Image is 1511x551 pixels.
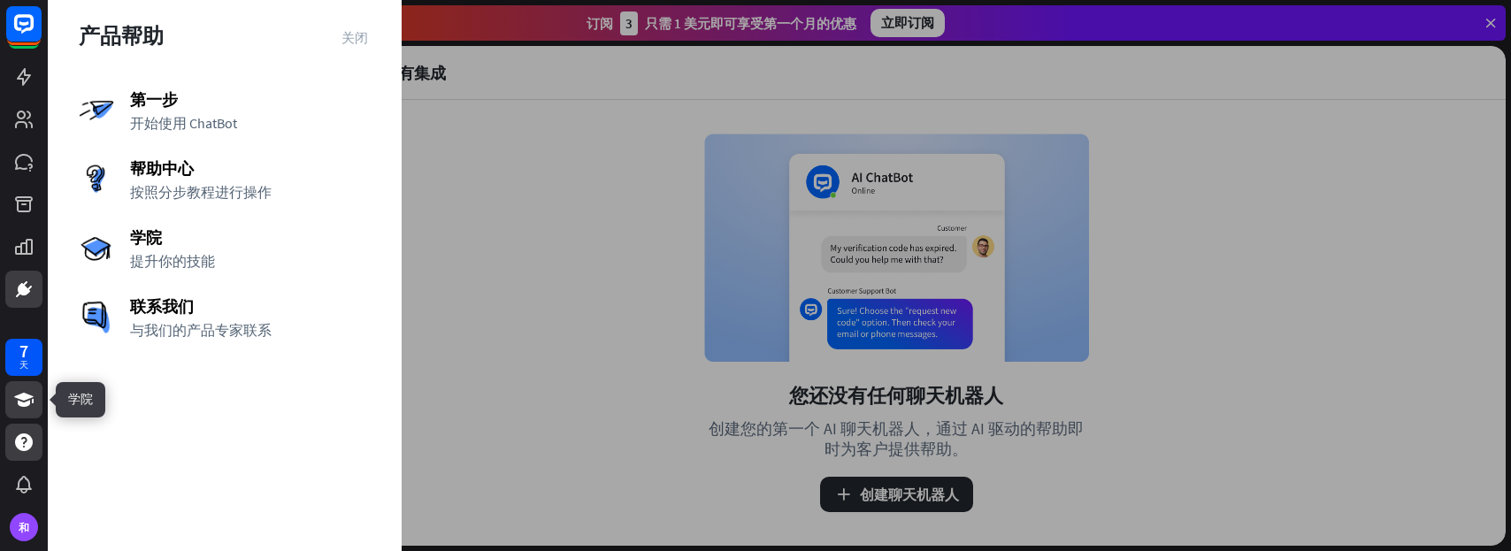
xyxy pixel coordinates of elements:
font: 联系我们 [130,296,194,317]
font: 天 [19,359,28,371]
button: 打开 LiveChat 聊天小部件 [14,7,67,60]
font: 7 [19,340,28,362]
font: 与我们的产品专家联系 [130,321,272,339]
font: 产品帮助 [79,22,164,50]
font: 按照分步教程进行操作 [130,183,272,201]
font: 开始使用 ChatBot [130,114,237,132]
font: 关闭 [341,30,368,43]
font: 提升你的技能 [130,252,215,270]
font: 第一步 [130,89,178,110]
a: 7 天 [5,339,42,376]
font: 和 [19,521,29,534]
font: 帮助中心 [130,158,194,179]
font: 学院 [130,227,162,248]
